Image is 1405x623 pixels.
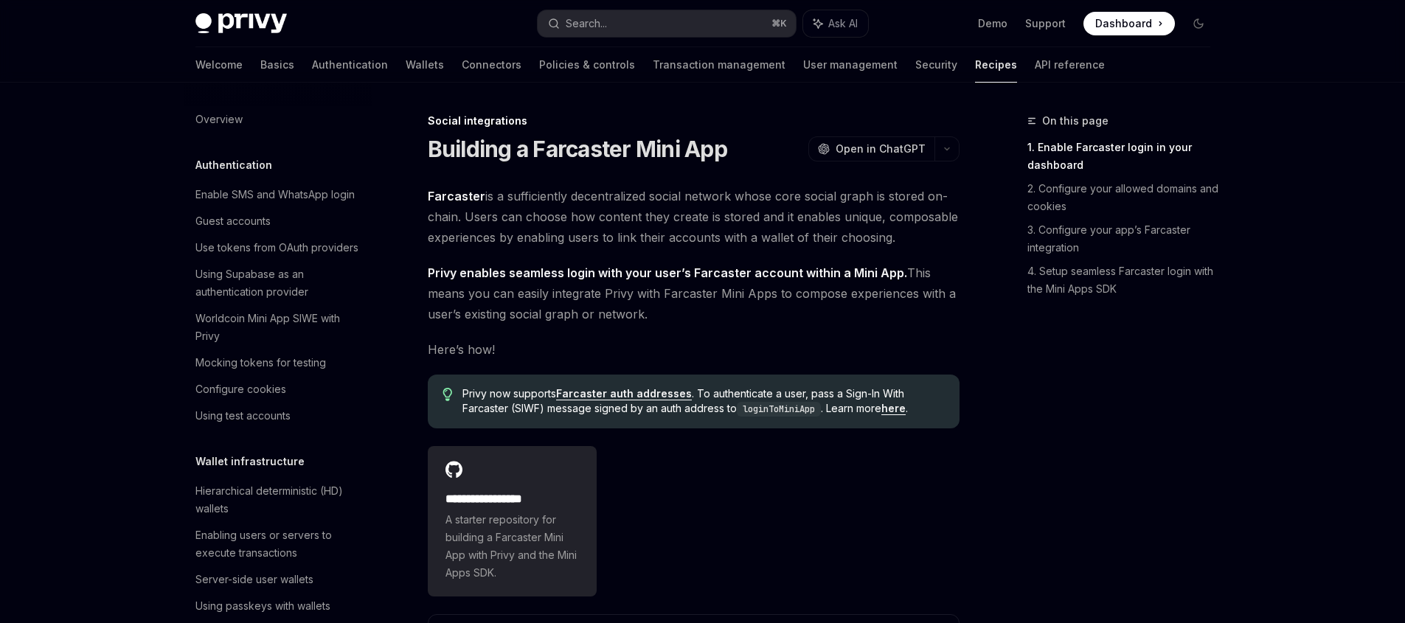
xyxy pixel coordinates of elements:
[828,16,858,31] span: Ask AI
[443,388,453,401] svg: Tip
[1083,12,1175,35] a: Dashboard
[428,114,960,128] div: Social integrations
[184,181,372,208] a: Enable SMS and WhatsApp login
[1027,260,1222,301] a: 4. Setup seamless Farcaster login with the Mini Apps SDK
[1035,47,1105,83] a: API reference
[406,47,444,83] a: Wallets
[1025,16,1066,31] a: Support
[184,261,372,305] a: Using Supabase as an authentication provider
[808,136,934,161] button: Open in ChatGPT
[803,47,898,83] a: User management
[184,349,372,376] a: Mocking tokens for testing
[836,142,926,156] span: Open in ChatGPT
[195,482,364,518] div: Hierarchical deterministic (HD) wallets
[428,186,960,248] span: is a sufficiently decentralized social network whose core social graph is stored on-chain. Users ...
[1027,136,1222,177] a: 1. Enable Farcaster login in your dashboard
[803,10,868,37] button: Ask AI
[1095,16,1152,31] span: Dashboard
[195,407,291,425] div: Using test accounts
[260,47,294,83] a: Basics
[184,106,372,133] a: Overview
[538,10,796,37] button: Search...⌘K
[195,380,286,398] div: Configure cookies
[184,522,372,566] a: Enabling users or servers to execute transactions
[975,47,1017,83] a: Recipes
[184,305,372,349] a: Worldcoin Mini App SIWE with Privy
[195,212,271,230] div: Guest accounts
[1027,218,1222,260] a: 3. Configure your app’s Farcaster integration
[195,265,364,301] div: Using Supabase as an authentication provider
[539,47,635,83] a: Policies & controls
[566,15,607,32] div: Search...
[195,47,243,83] a: Welcome
[195,156,272,174] h5: Authentication
[653,47,785,83] a: Transaction management
[915,47,957,83] a: Security
[195,571,313,588] div: Server-side user wallets
[184,208,372,234] a: Guest accounts
[428,339,960,360] span: Here’s how!
[1042,112,1109,130] span: On this page
[195,111,243,128] div: Overview
[428,446,597,596] a: **** **** **** **A starter repository for building a Farcaster Mini App with Privy and the Mini A...
[184,234,372,261] a: Use tokens from OAuth providers
[195,354,326,372] div: Mocking tokens for testing
[184,566,372,593] a: Server-side user wallets
[428,136,727,162] h1: Building a Farcaster Mini App
[184,478,372,522] a: Hierarchical deterministic (HD) wallets
[184,376,372,403] a: Configure cookies
[195,13,287,34] img: dark logo
[445,511,580,582] span: A starter repository for building a Farcaster Mini App with Privy and the Mini Apps SDK.
[462,386,944,417] span: Privy now supports . To authenticate a user, pass a Sign-In With Farcaster (SIWF) message signed ...
[428,265,907,280] strong: Privy enables seamless login with your user’s Farcaster account within a Mini App.
[195,310,364,345] div: Worldcoin Mini App SIWE with Privy
[462,47,521,83] a: Connectors
[195,526,364,562] div: Enabling users or servers to execute transactions
[195,186,355,203] div: Enable SMS and WhatsApp login
[428,262,960,324] span: This means you can easily integrate Privy with Farcaster Mini Apps to compose experiences with a ...
[184,403,372,429] a: Using test accounts
[737,402,821,417] code: loginToMiniApp
[771,18,787,29] span: ⌘ K
[184,593,372,619] a: Using passkeys with wallets
[1187,12,1210,35] button: Toggle dark mode
[195,453,305,470] h5: Wallet infrastructure
[312,47,388,83] a: Authentication
[195,239,358,257] div: Use tokens from OAuth providers
[195,597,330,615] div: Using passkeys with wallets
[881,402,906,415] a: here
[1027,177,1222,218] a: 2. Configure your allowed domains and cookies
[978,16,1007,31] a: Demo
[428,189,485,204] a: Farcaster
[556,387,692,400] a: Farcaster auth addresses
